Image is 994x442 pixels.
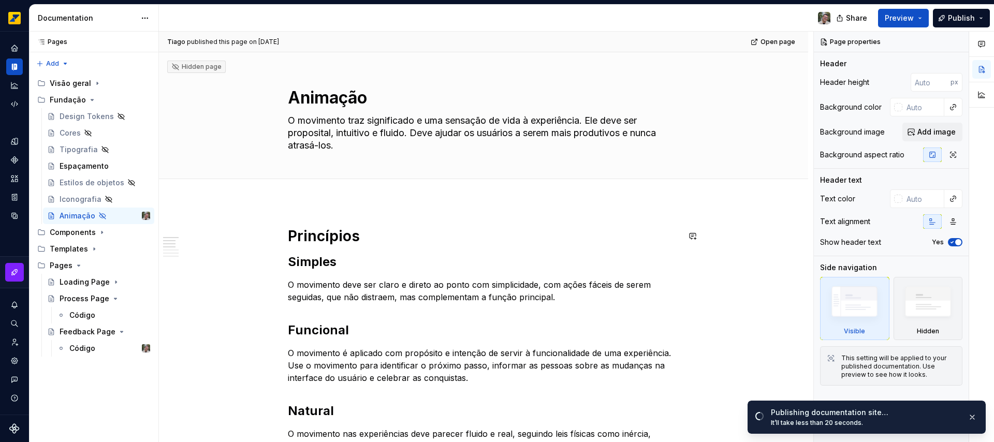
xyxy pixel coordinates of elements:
p: O movimento deve ser claro e direto ao ponto com simplicidade, com ações fáceis de serem seguidas... [288,278,679,303]
a: Cores [43,125,154,141]
div: published this page on [DATE] [187,38,279,46]
a: Open page [748,35,800,49]
div: Hidden [917,327,939,335]
span: Open page [761,38,795,46]
a: Tipografia [43,141,154,158]
button: Publish [933,9,990,27]
div: Show header text [820,237,881,247]
input: Auto [902,98,944,116]
button: Contact support [6,371,23,388]
img: e8093afa-4b23-4413-bf51-00cde92dbd3f.png [8,12,21,24]
a: Estilos de objetos [43,174,154,191]
div: Side navigation [820,262,877,273]
div: Espaçamento [60,161,109,171]
div: Tipografia [60,144,98,155]
a: Analytics [6,77,23,94]
div: Background color [820,102,882,112]
a: Code automation [6,96,23,112]
div: It’ll take less than 20 seconds. [771,419,959,427]
a: Documentation [6,58,23,75]
div: Publishing documentation site… [771,407,959,418]
div: Visible [844,327,865,335]
div: Código [69,310,95,320]
button: Preview [878,9,929,27]
input: Auto [902,189,944,208]
div: Loading Page [60,277,110,287]
button: Share [831,9,874,27]
textarea: O movimento traz significado e uma sensação de vida à experiência. Ele deve ser proposital, intui... [286,112,677,154]
div: Código [69,343,95,353]
span: Publish [948,13,975,23]
a: Components [6,152,23,168]
label: Yes [932,238,944,246]
span: Add image [917,127,956,137]
div: Text color [820,194,855,204]
a: Storybook stories [6,189,23,205]
div: Header [820,58,846,69]
div: Pages [50,260,72,271]
a: Data sources [6,208,23,224]
svg: Supernova Logo [9,423,20,434]
a: Espaçamento [43,158,154,174]
div: Design Tokens [60,111,114,122]
img: Tiago [142,344,150,352]
div: Animação [60,211,95,221]
div: Components [50,227,96,238]
button: Add [33,56,72,71]
div: Pages [33,257,154,274]
div: Visão geral [50,78,91,89]
a: Invite team [6,334,23,350]
span: Share [846,13,867,23]
div: Hidden [894,277,963,340]
span: Preview [885,13,914,23]
span: Tiago [167,38,185,46]
div: Fundação [50,95,86,105]
div: Iconografia [60,194,101,204]
div: Components [33,224,154,241]
div: Documentation [38,13,136,23]
div: Background image [820,127,885,137]
div: This setting will be applied to your published documentation. Use preview to see how it looks. [841,354,956,379]
a: Design Tokens [43,108,154,125]
div: Templates [50,244,88,254]
div: Search ⌘K [6,315,23,332]
div: Header height [820,77,869,87]
img: Tiago [142,212,150,220]
a: AnimaçãoTiago [43,208,154,224]
a: Loading Page [43,274,154,290]
h1: Princípios [288,227,679,245]
p: px [951,78,958,86]
a: Process Page [43,290,154,307]
div: Process Page [60,293,109,304]
button: Add image [902,123,962,141]
div: Fundação [33,92,154,108]
div: Text alignment [820,216,870,227]
a: Iconografia [43,191,154,208]
a: Home [6,40,23,56]
button: Notifications [6,297,23,313]
a: Assets [6,170,23,187]
a: Design tokens [6,133,23,150]
h2: Funcional [288,322,679,338]
div: Background aspect ratio [820,150,904,160]
div: Templates [33,241,154,257]
a: Settings [6,352,23,369]
span: Add [46,60,59,68]
input: Auto [911,73,951,92]
h2: Natural [288,403,679,419]
a: Código [53,307,154,323]
div: Feedback Page [60,327,115,337]
p: O movimento é aplicado com propósito e intenção de servir à funcionalidade de uma experiência. Us... [288,347,679,384]
div: Page tree [33,75,154,357]
img: Tiago [818,12,830,24]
